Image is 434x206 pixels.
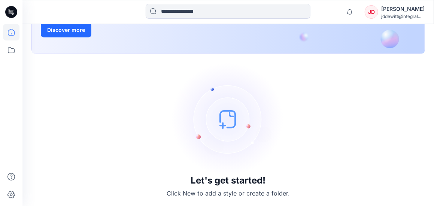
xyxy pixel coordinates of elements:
div: JD [365,5,378,19]
button: Discover more [41,22,91,37]
div: [PERSON_NAME] [381,4,425,13]
div: jddewitt@integral... [381,13,425,19]
p: Click New to add a style or create a folder. [167,189,290,198]
img: empty-state-image.svg [172,63,285,175]
h3: Let's get started! [191,175,266,186]
a: Discover more [41,22,209,37]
